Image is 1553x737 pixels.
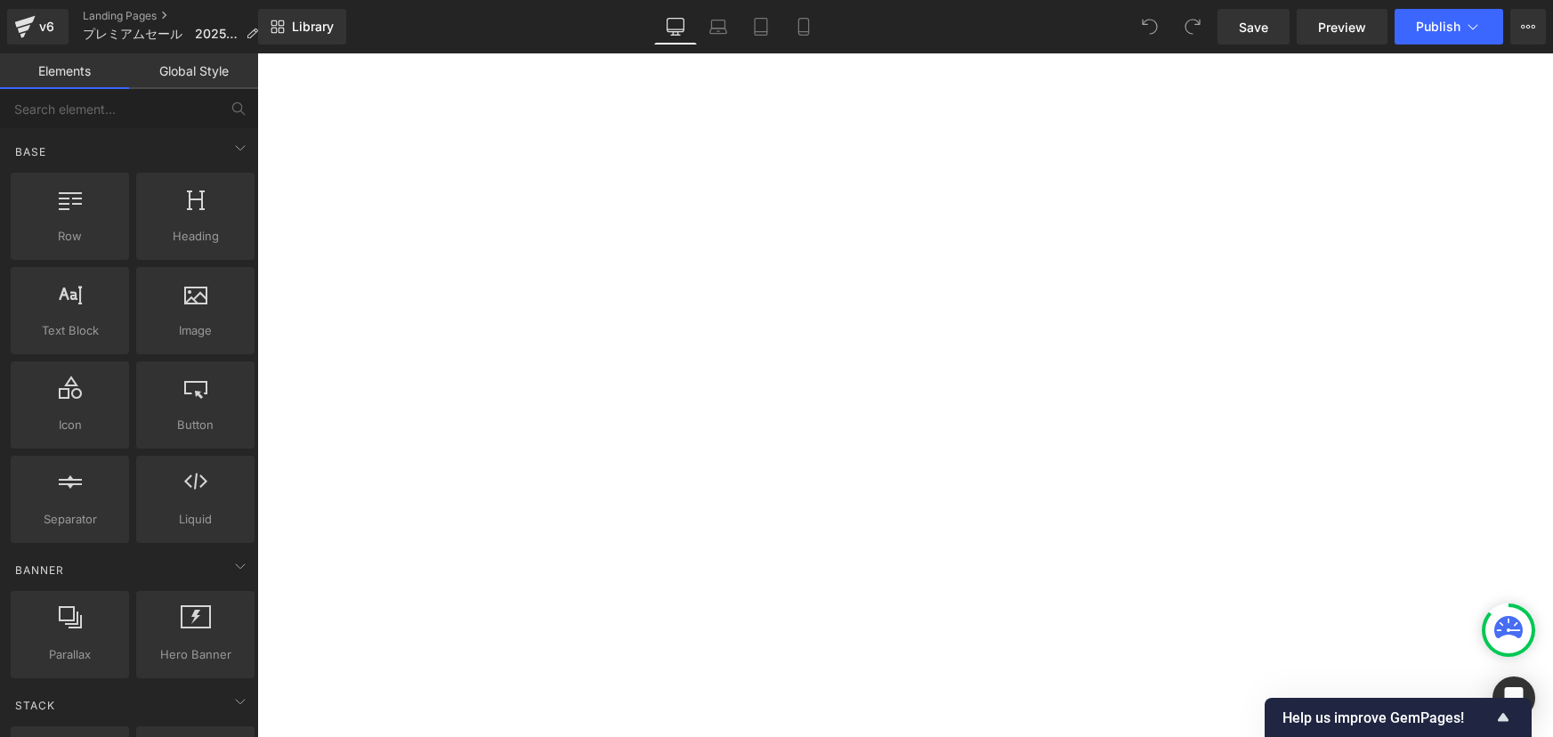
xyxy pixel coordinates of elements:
div: v6 [36,15,58,38]
span: Parallax [16,645,124,664]
span: Separator [16,510,124,529]
a: v6 [7,9,69,45]
span: Image [142,321,249,340]
span: Help us improve GemPages! [1282,709,1492,726]
button: More [1510,9,1546,45]
span: Text Block [16,321,124,340]
span: Banner [13,562,66,579]
a: Laptop [697,9,740,45]
button: Redo [1175,9,1210,45]
span: Button [142,416,249,434]
span: Icon [16,416,124,434]
span: Row [16,227,124,246]
a: Desktop [654,9,697,45]
button: Publish [1395,9,1503,45]
span: Stack [13,697,57,714]
div: Open Intercom Messenger [1492,676,1535,719]
span: Library [292,19,334,35]
a: Global Style [129,53,258,89]
a: New Library [258,9,346,45]
span: Hero Banner [142,645,249,664]
button: Show survey - Help us improve GemPages! [1282,707,1514,728]
a: Preview [1297,9,1387,45]
a: Tablet [740,9,782,45]
span: Heading [142,227,249,246]
span: Publish [1416,20,1460,34]
a: Landing Pages [83,9,272,23]
span: Save [1239,18,1268,36]
span: Preview [1318,18,1366,36]
span: Liquid [142,510,249,529]
a: Mobile [782,9,825,45]
span: Base [13,143,48,160]
button: Undo [1132,9,1168,45]
span: プレミアムセール 2025.09 [83,27,239,41]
